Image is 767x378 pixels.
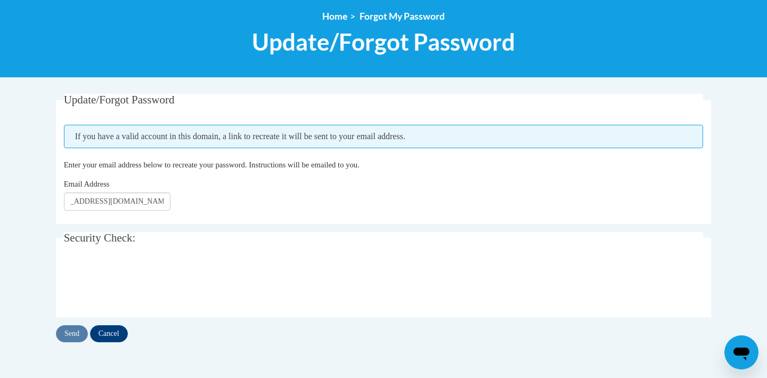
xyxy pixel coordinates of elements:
[724,335,758,369] iframe: Button to launch messaging window
[252,28,515,56] span: Update/Forgot Password
[64,231,136,244] span: Security Check:
[64,262,226,304] iframe: reCAPTCHA
[64,93,175,106] span: Update/Forgot Password
[64,192,170,211] input: Email
[64,180,110,188] span: Email Address
[64,125,704,148] span: If you have a valid account in this domain, a link to recreate it will be sent to your email addr...
[64,160,360,169] span: Enter your email address below to recreate your password. Instructions will be emailed to you.
[322,11,347,22] a: Home
[360,11,445,22] span: Forgot My Password
[90,325,128,342] input: Cancel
